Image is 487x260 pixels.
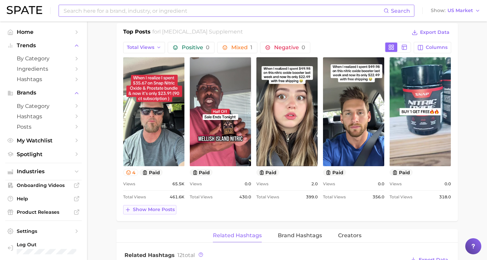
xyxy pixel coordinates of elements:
span: Log Out [17,242,76,248]
a: Hashtags [5,111,82,122]
a: My Watchlist [5,135,82,146]
span: 0.0 [444,180,451,188]
span: Positive [182,45,210,50]
span: Related Hashtags [125,252,175,258]
span: Total Views [323,193,346,201]
span: Industries [17,169,70,175]
a: Posts [5,122,82,132]
span: Hashtags [17,76,70,82]
a: Settings [5,226,82,236]
span: 318.0 [439,193,451,201]
span: Home [17,29,70,35]
a: Ingredients [5,64,82,74]
span: Views [256,180,268,188]
span: Views [390,180,402,188]
button: Columns [414,42,451,53]
span: Show [431,9,445,12]
a: Onboarding Videos [5,180,82,190]
span: Trends [17,43,70,49]
span: Mixed [231,45,252,50]
button: Show more posts [123,205,176,214]
button: Brands [5,88,82,98]
img: SPATE [7,6,42,14]
a: Log out. Currently logged in with e-mail alyssa@spate.nyc. [5,240,82,256]
span: 0 [206,44,210,51]
span: 0 [302,44,305,51]
span: Views [123,180,135,188]
span: Spotlight [17,151,70,157]
a: Home [5,27,82,37]
span: Search [391,8,410,14]
span: 12 [177,252,182,258]
button: ShowUS Market [429,6,482,15]
span: Settings [17,228,70,234]
span: 430.0 [239,193,251,201]
span: 2.0 [311,180,318,188]
span: Total Views [256,193,279,201]
span: US Market [448,9,473,12]
span: Product Releases [17,209,70,215]
span: Related Hashtags [213,233,262,239]
span: 65.5k [172,180,184,188]
button: paid [323,169,346,176]
button: paid [390,169,413,176]
span: by Category [17,103,70,109]
span: Hashtags [17,113,70,120]
span: Total Views [190,193,213,201]
span: Columns [426,45,448,50]
a: Hashtags [5,74,82,84]
h1: Top Posts [123,28,151,38]
a: by Category [5,53,82,64]
span: My Watchlist [17,137,70,144]
span: Help [17,196,70,202]
span: total [177,252,195,258]
span: by Category [17,55,70,62]
h2: for [152,28,243,38]
span: Total Views [123,193,146,201]
button: paid [140,169,163,176]
span: Total Views [127,45,154,50]
span: 1 [250,44,252,51]
button: Export Data [410,28,451,37]
button: paid [190,169,213,176]
span: 399.0 [306,193,318,201]
span: Ingredients [17,66,70,72]
button: Industries [5,167,82,177]
span: 461.6k [170,193,184,201]
span: Show more posts [133,207,175,212]
a: Spotlight [5,149,82,159]
input: Search here for a brand, industry, or ingredient [63,5,384,16]
span: Views [190,180,202,188]
span: Export Data [420,29,450,35]
a: Help [5,194,82,204]
button: Total Views [123,42,165,53]
span: Brand Hashtags [278,233,322,239]
span: Posts [17,124,70,130]
span: Brands [17,90,70,96]
span: Creators [338,233,361,239]
span: Total Views [390,193,412,201]
span: 356.0 [373,193,384,201]
a: by Category [5,101,82,111]
span: Negative [274,45,305,50]
a: Product Releases [5,207,82,217]
button: 4 [123,169,139,176]
span: 0.0 [378,180,384,188]
span: Onboarding Videos [17,182,70,188]
button: Trends [5,41,82,51]
span: 0.0 [245,180,251,188]
button: paid [256,169,279,176]
span: l [MEDICAL_DATA] supplement [159,28,243,35]
span: Views [323,180,335,188]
